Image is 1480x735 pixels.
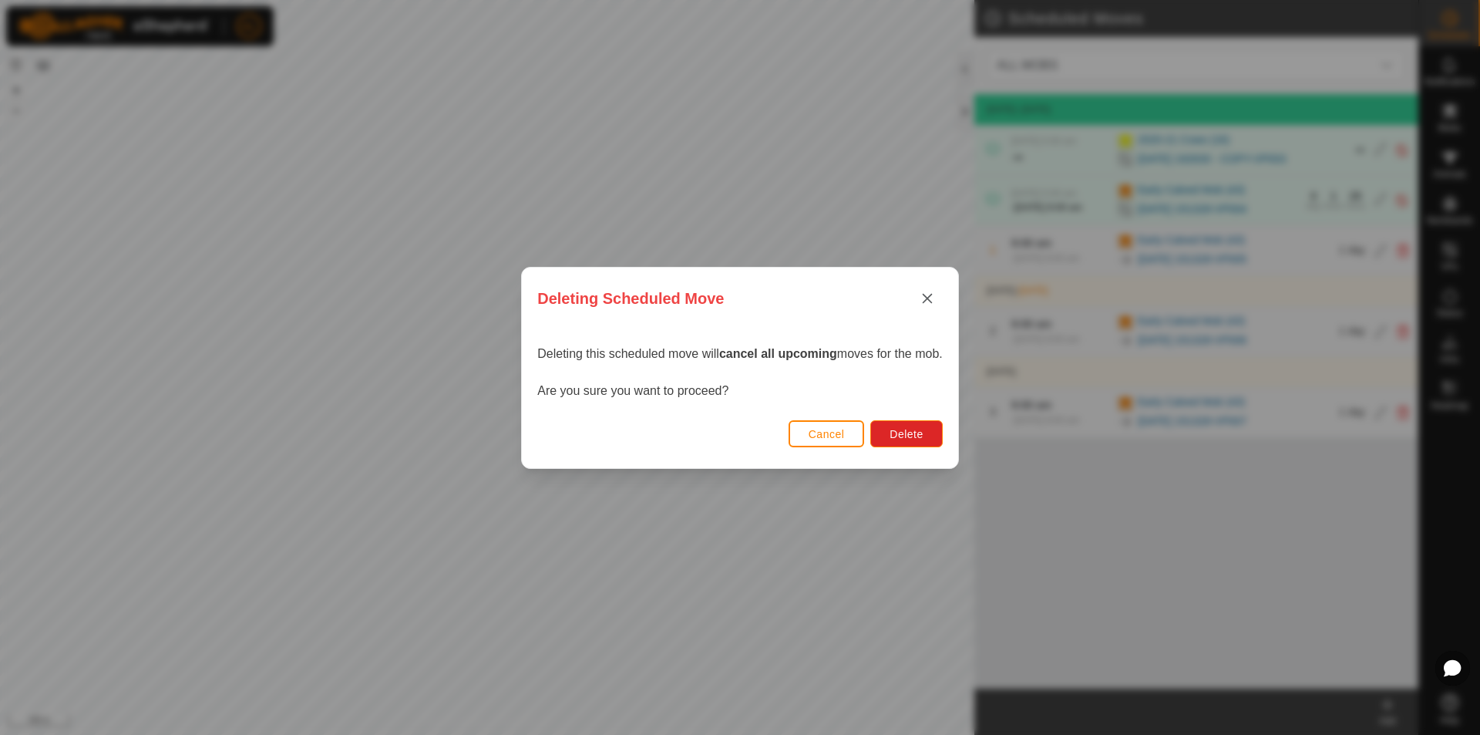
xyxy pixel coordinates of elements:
p: Deleting this scheduled move will moves for the mob. [537,345,943,363]
span: Deleting Scheduled Move [537,287,724,310]
button: Cancel [789,420,865,447]
button: Delete [870,420,942,447]
span: Delete [890,428,923,440]
span: Cancel [809,428,845,440]
p: Are you sure you want to proceed? [537,382,943,400]
strong: cancel all upcoming [719,347,837,360]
